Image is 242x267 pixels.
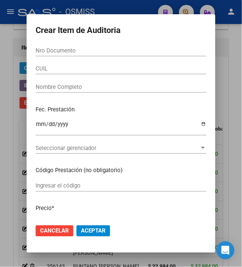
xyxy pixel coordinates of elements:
[36,225,73,237] button: Cancelar
[76,225,110,237] button: Aceptar
[36,105,206,114] p: Fec. Prestación
[36,166,206,175] p: Código Prestación (no obligatorio)
[36,204,206,213] p: Precio
[40,228,69,234] span: Cancelar
[81,228,106,234] span: Aceptar
[217,241,235,259] div: Open Intercom Messenger
[36,23,206,37] h2: Crear Item de Auditoria
[36,145,200,151] span: Seleccionar gerenciador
